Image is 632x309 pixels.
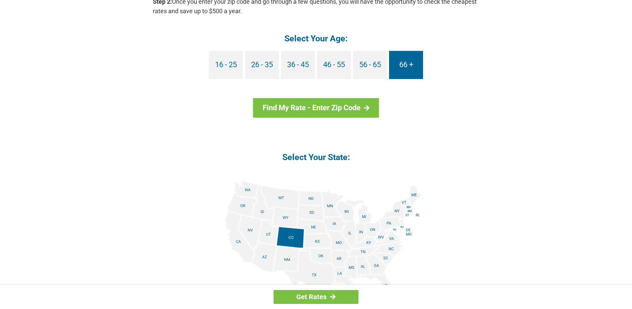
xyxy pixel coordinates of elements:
a: 26 - 35 [245,51,279,79]
a: 66 + [389,51,423,79]
h4: Select Your State: [153,152,479,163]
h4: Select Your Age: [153,33,479,44]
a: Get Rates [274,290,358,304]
a: 56 - 65 [353,51,387,79]
a: 36 - 45 [281,51,315,79]
a: Find My Rate - Enter Zip Code [253,98,379,118]
a: 46 - 55 [317,51,351,79]
a: 16 - 25 [209,51,243,79]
